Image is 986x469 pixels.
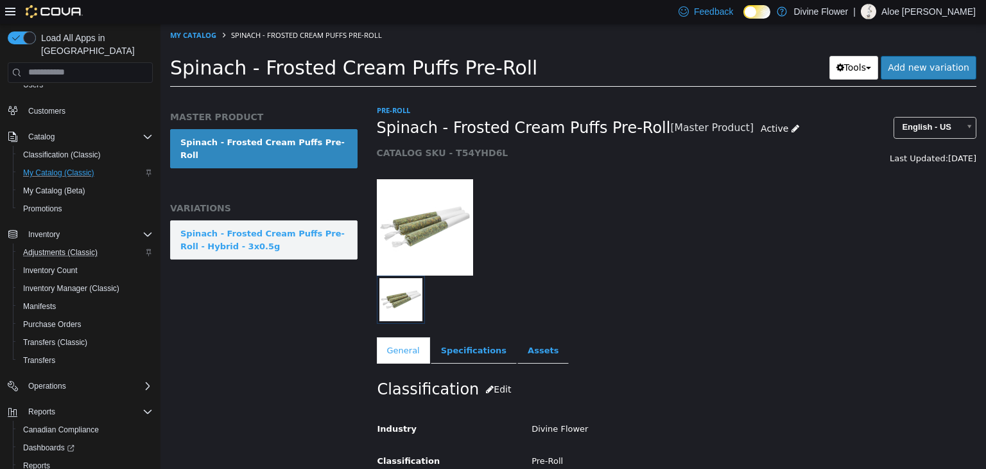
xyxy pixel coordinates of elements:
button: Operations [3,377,158,395]
span: Operations [28,381,66,391]
button: Manifests [13,297,158,315]
span: Inventory Count [18,263,153,278]
div: Aloe Samuels [861,4,876,19]
span: Inventory [23,227,153,242]
span: Users [18,77,153,93]
span: Customers [23,103,153,119]
a: My Catalog [10,6,56,16]
p: Aloe [PERSON_NAME] [881,4,976,19]
a: Dashboards [13,439,158,457]
span: Reports [23,404,153,420]
span: My Catalog (Classic) [23,168,94,178]
span: Catalog [23,129,153,145]
a: Transfers [18,353,60,368]
span: Adjustments (Classic) [18,245,153,260]
button: Catalog [3,128,158,146]
button: Customers [3,102,158,120]
button: Adjustments (Classic) [13,243,158,261]
span: Spinach - Frosted Cream Puffs Pre-Roll [71,6,221,16]
span: Transfers [18,353,153,368]
button: Transfers (Classic) [13,333,158,351]
a: Spinach - Frosted Cream Puffs Pre-Roll [10,105,197,145]
span: My Catalog (Classic) [18,165,153,181]
span: Feedback [694,5,733,18]
span: Dashboards [23,443,74,453]
span: Customers [28,106,65,116]
button: Reports [3,403,158,421]
span: My Catalog (Beta) [23,186,85,196]
span: Classification (Classic) [18,147,153,163]
span: Last Updated: [729,130,788,139]
span: Spinach - Frosted Cream Puffs Pre-Roll [216,94,510,114]
button: Inventory [3,226,158,243]
span: Purchase Orders [23,319,82,330]
a: My Catalog (Beta) [18,183,91,199]
a: Users [18,77,48,93]
button: Purchase Orders [13,315,158,333]
span: Reports [28,407,55,417]
a: Adjustments (Classic) [18,245,103,260]
input: Dark Mode [743,5,770,19]
a: Canadian Compliance [18,422,104,438]
h2: Classification [217,354,816,378]
img: 150 [216,155,313,252]
span: Catalog [28,132,55,142]
a: Customers [23,103,71,119]
span: Load All Apps in [GEOGRAPHIC_DATA] [36,31,153,57]
div: Divine Flower [361,394,825,417]
a: Inventory Count [18,263,83,278]
span: English - US [734,94,799,114]
span: Promotions [23,204,62,214]
span: Purchase Orders [18,317,153,332]
span: Dashboards [18,440,153,456]
button: Edit [318,354,358,378]
a: English - US [733,93,816,115]
button: Inventory Manager (Classic) [13,279,158,297]
a: Purchase Orders [18,317,87,332]
span: Adjustments (Classic) [23,247,98,258]
a: Promotions [18,201,67,217]
a: My Catalog (Classic) [18,165,99,181]
span: Spinach - Frosted Cream Puffs Pre-Roll [10,33,377,55]
button: My Catalog (Classic) [13,164,158,182]
h5: MASTER PRODUCT [10,87,197,99]
button: Users [13,76,158,94]
button: Tools [669,32,718,56]
div: Pre-Roll [361,427,825,449]
div: Spinach - Frosted Cream Puffs Pre-Roll - Hybrid - 3x0.5g [20,204,187,229]
button: Catalog [23,129,60,145]
button: Operations [23,378,71,394]
img: Cova [26,5,83,18]
button: Reports [23,404,60,420]
span: Manifests [18,299,153,314]
button: Transfers [13,351,158,369]
span: Promotions [18,201,153,217]
a: Transfers (Classic) [18,335,92,350]
span: Inventory Manager (Classic) [18,281,153,296]
span: Operations [23,378,153,394]
a: Assets [357,314,408,341]
span: Inventory [28,229,60,240]
span: Transfers (Classic) [23,337,87,348]
span: Transfers [23,355,55,366]
span: Inventory Count [23,265,78,276]
p: | [853,4,856,19]
button: Classification (Classic) [13,146,158,164]
h5: VARIATIONS [10,179,197,190]
span: Inventory Manager (Classic) [23,283,119,294]
span: Canadian Compliance [18,422,153,438]
a: Classification (Classic) [18,147,106,163]
button: Promotions [13,200,158,218]
p: Divine Flower [793,4,848,19]
span: Classification (Classic) [23,150,101,160]
a: Dashboards [18,440,80,456]
span: Transfers (Classic) [18,335,153,350]
button: My Catalog (Beta) [13,182,158,200]
a: Add new variation [720,32,816,56]
span: Canadian Compliance [23,425,99,435]
button: Inventory Count [13,261,158,279]
span: Classification [217,432,280,442]
span: Manifests [23,301,56,312]
small: [Master Product] [510,100,593,110]
a: Inventory Manager (Classic) [18,281,125,296]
